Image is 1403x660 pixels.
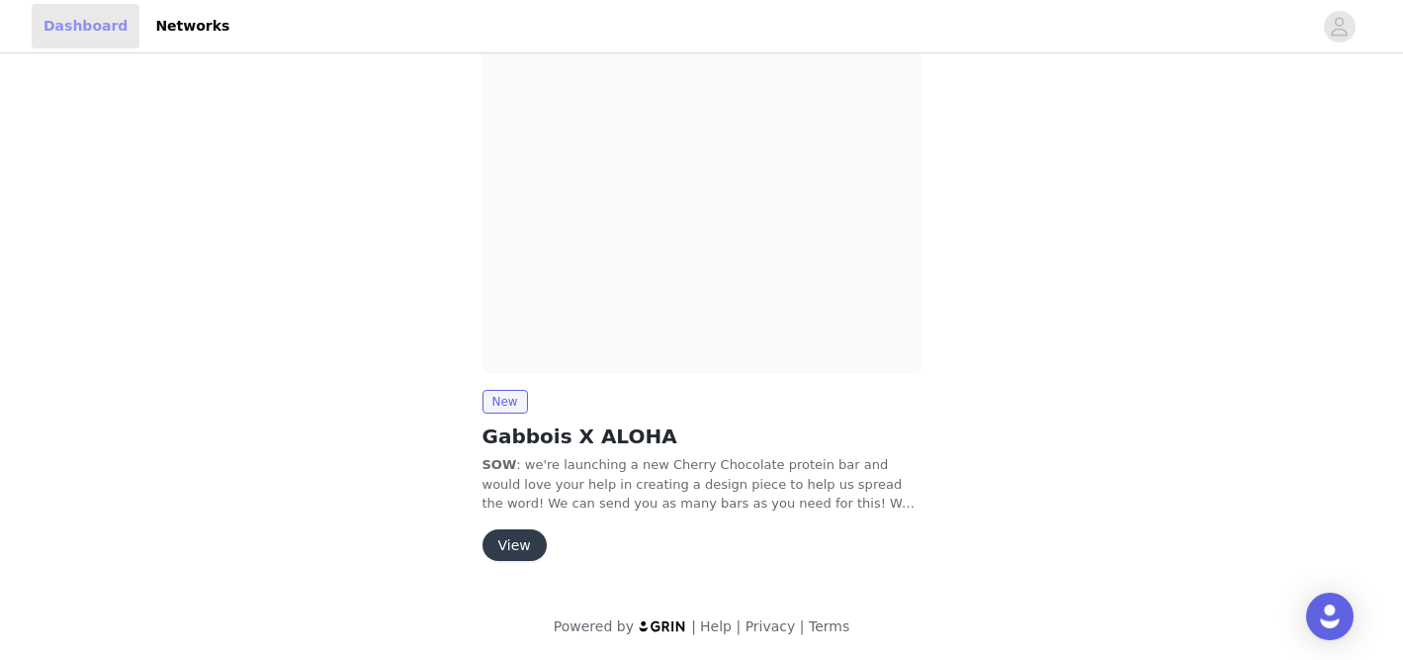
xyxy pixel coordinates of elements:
[482,390,528,414] span: New
[745,618,796,634] a: Privacy
[800,618,805,634] span: |
[554,618,634,634] span: Powered by
[700,618,732,634] a: Help
[482,457,517,472] strong: SOW
[482,529,547,561] button: View
[1306,593,1354,640] div: Open Intercom Messenger
[691,618,696,634] span: |
[736,618,741,634] span: |
[482,538,547,553] a: View
[809,618,849,634] a: Terms
[482,455,921,514] p: : we're launching a new Cherry Chocolate protein bar and would love your help in creating a desig...
[638,619,687,632] img: logo
[32,4,139,48] a: Dashboard
[482,45,921,374] img: ALOHA (new)
[482,422,921,451] h2: Gabbois X ALOHA
[143,4,241,48] a: Networks
[1330,11,1349,43] div: avatar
